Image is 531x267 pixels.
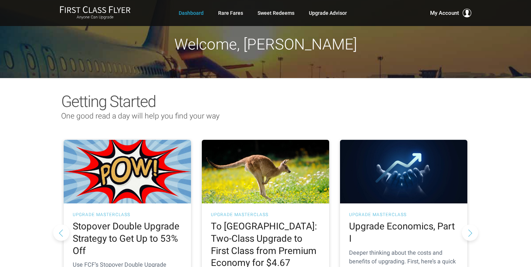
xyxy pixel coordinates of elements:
h2: Stopover Double Upgrade Strategy to Get Up to 53% Off [73,220,182,257]
a: Upgrade Advisor [309,7,347,20]
img: First Class Flyer [60,6,131,13]
h3: UPGRADE MASTERCLASS [73,212,182,217]
small: Anyone Can Upgrade [60,15,131,20]
h3: UPGRADE MASTERCLASS [211,212,320,217]
span: One good read a day will help you find your way [61,112,220,120]
a: First Class FlyerAnyone Can Upgrade [60,6,131,20]
button: My Account [430,9,471,17]
span: My Account [430,9,459,17]
span: Welcome, [PERSON_NAME] [174,35,357,53]
button: Previous slide [53,224,69,241]
a: Dashboard [179,7,204,20]
a: Rare Fares [218,7,243,20]
button: Next slide [462,224,478,241]
h3: UPGRADE MASTERCLASS [349,212,458,217]
h2: Upgrade Economics, Part I [349,220,458,245]
a: Sweet Redeems [258,7,294,20]
span: Getting Started [61,92,156,111]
